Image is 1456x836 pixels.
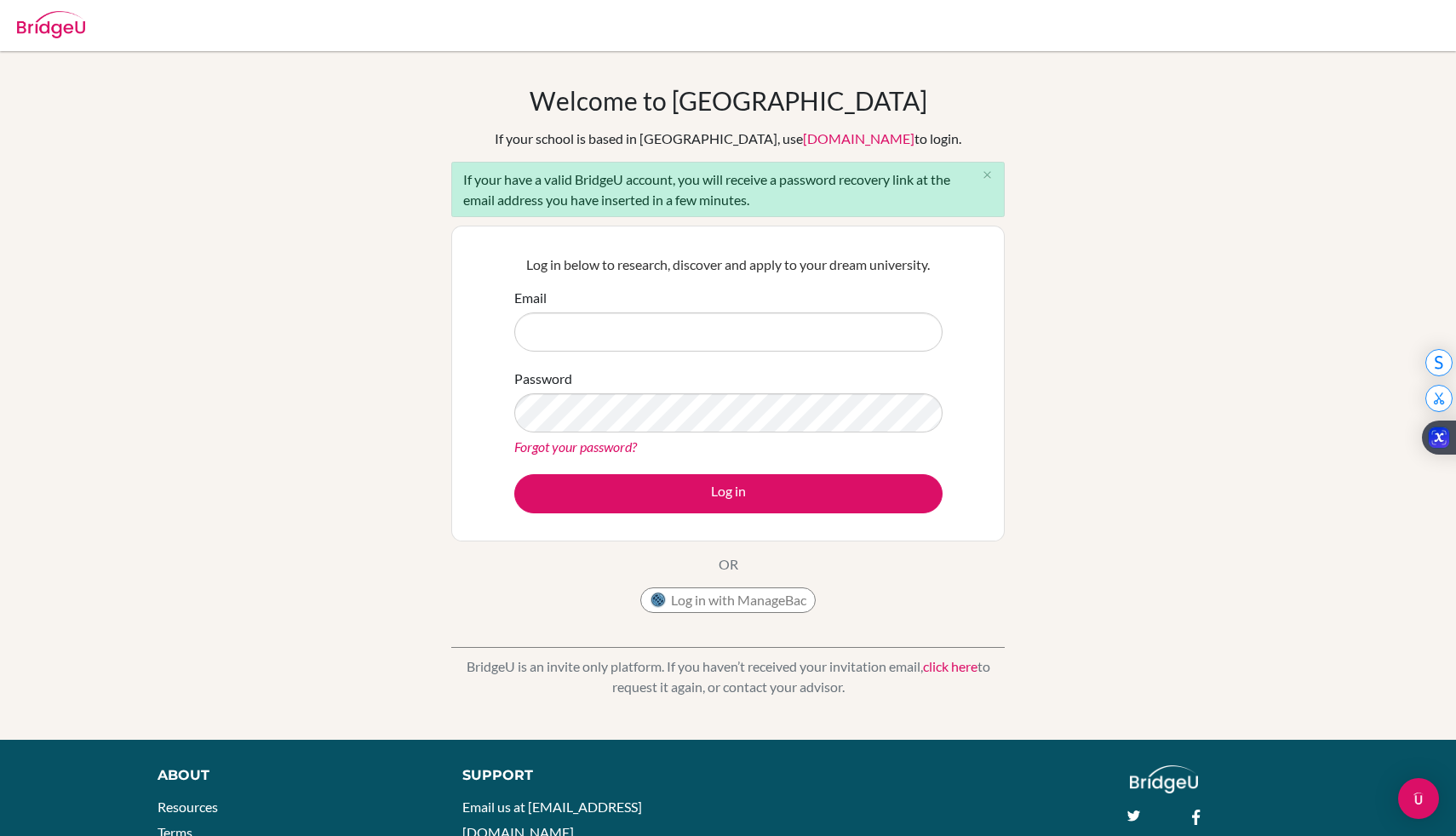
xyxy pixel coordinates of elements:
[158,765,424,786] div: About
[1130,765,1199,793] img: logo_white@2x-f4f0deed5e89b7ecb1c2cc34c3e3d731f90f0f143d5ea2071677605dd97b5244.png
[640,587,816,613] button: Log in with ManageBac
[719,554,738,575] p: OR
[158,799,218,815] a: Resources
[514,438,637,455] a: Forgot your password?
[451,162,1005,217] div: If your have a valid BridgeU account, you will receive a password recovery link at the email addr...
[514,288,547,308] label: Email
[530,85,927,116] h1: Welcome to [GEOGRAPHIC_DATA]
[451,656,1005,697] p: BridgeU is an invite only platform. If you haven’t received your invitation email, to request it ...
[970,163,1004,188] button: Close
[981,169,994,181] i: close
[514,255,943,275] p: Log in below to research, discover and apply to your dream university.
[495,129,961,149] div: If your school is based in [GEOGRAPHIC_DATA], use to login.
[1398,778,1439,819] div: Open Intercom Messenger
[803,130,914,146] a: [DOMAIN_NAME]
[514,474,943,513] button: Log in
[462,765,709,786] div: Support
[17,11,85,38] img: Bridge-U
[923,658,977,674] a: click here
[514,369,572,389] label: Password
